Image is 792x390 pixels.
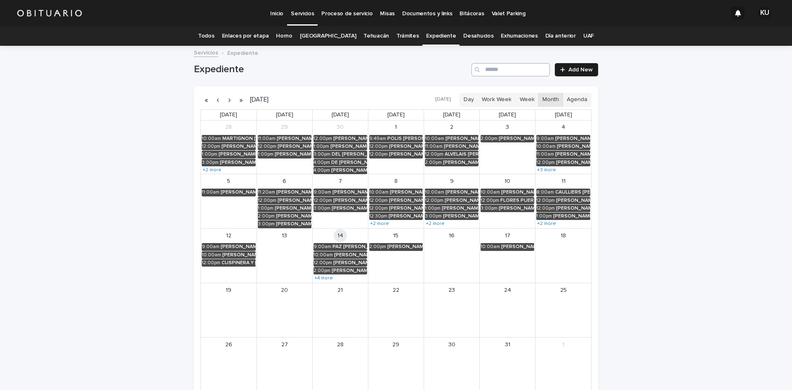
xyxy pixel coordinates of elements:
[501,229,514,242] a: October 17, 2025
[471,63,550,76] input: Search
[460,93,478,107] button: Day
[535,283,591,338] td: October 25, 2025
[425,144,443,149] div: 11:00am
[278,121,291,134] a: September 29, 2025
[258,136,276,142] div: 11:00am
[481,198,499,203] div: 12:00pm
[536,198,555,203] div: 12:00pm
[583,26,594,46] a: UAF
[536,189,554,195] div: 8:00am
[202,136,221,142] div: 10:00am
[389,144,423,149] div: [PERSON_NAME] [PERSON_NAME]
[445,151,478,157] div: ALVELAIS [PERSON_NAME]
[369,206,388,211] div: 12:00pm
[445,229,458,242] a: October 16, 2025
[389,213,423,219] div: [PERSON_NAME] [PERSON_NAME]
[198,26,214,46] a: Todos
[478,93,516,107] button: Work Week
[425,213,442,219] div: 3:00pm
[445,136,478,142] div: [PERSON_NAME] [PERSON_NAME] DE LA [PERSON_NAME]
[425,206,441,211] div: 1:00pm
[563,93,592,107] button: Agenda
[481,136,497,142] div: 2:00pm
[389,175,403,188] a: October 8, 2025
[463,26,493,46] a: Desahucios
[443,160,478,165] div: [PERSON_NAME] [PERSON_NAME]
[368,121,424,174] td: October 1, 2025
[313,206,330,211] div: 3:00pm
[425,189,444,195] div: 10:00am
[334,229,347,242] a: October 14, 2025
[555,63,598,76] a: Add New
[480,174,535,229] td: October 10, 2025
[480,229,535,283] td: October 17, 2025
[332,151,367,157] div: DEL [PERSON_NAME] [PERSON_NAME]
[201,121,257,174] td: September 28, 2025
[276,189,311,195] div: [PERSON_NAME] [PERSON_NAME] [PERSON_NAME]
[481,189,500,195] div: 10:00am
[557,175,570,188] a: October 11, 2025
[202,167,222,173] a: Show 2 more events
[227,48,258,57] p: Expediente
[425,198,443,203] div: 12:00pm
[500,198,534,203] div: FLORES PUERTOS [PERSON_NAME]
[257,283,312,338] td: October 20, 2025
[312,283,368,338] td: October 21, 2025
[330,110,351,120] a: Tuesday
[369,189,389,195] div: 10:00am
[201,283,257,338] td: October 19, 2025
[515,93,538,107] button: Week
[758,7,771,20] div: KU
[221,189,256,195] div: [PERSON_NAME] [PERSON_NAME]
[278,338,291,351] a: October 27, 2025
[368,229,424,283] td: October 15, 2025
[389,151,423,157] div: [PERSON_NAME] [PERSON_NAME]
[258,221,275,227] div: 3:00pm
[553,213,590,219] div: [PERSON_NAME] [PERSON_NAME] DEL [PERSON_NAME]
[258,206,273,211] div: 1:00pm
[202,151,217,157] div: 1:00pm
[536,151,554,157] div: 11:00am
[278,284,291,297] a: October 20, 2025
[313,244,331,250] div: 9:00am
[445,121,458,134] a: October 2, 2025
[201,174,257,229] td: October 5, 2025
[333,198,367,203] div: [PERSON_NAME] [PERSON_NAME]
[274,110,295,120] a: Monday
[369,136,386,142] div: 9:49am
[535,174,591,229] td: October 11, 2025
[222,26,269,46] a: Enlaces por etapa
[313,144,329,149] div: 1:00pm
[202,144,220,149] div: 12:00pm
[258,151,273,157] div: 1:00pm
[445,338,458,351] a: October 30, 2025
[369,220,390,227] a: Show 2 more events
[313,260,332,266] div: 12:00pm
[389,121,403,134] a: October 1, 2025
[222,284,235,297] a: October 19, 2025
[368,174,424,229] td: October 8, 2025
[536,136,554,142] div: 9:00am
[276,213,311,219] div: [PERSON_NAME] [PERSON_NAME]
[275,206,311,211] div: [PERSON_NAME] [PERSON_NAME]
[536,167,557,173] a: Show 3 more events
[278,198,311,203] div: [PERSON_NAME] [PERSON_NAME]
[389,198,423,203] div: [PERSON_NAME] [PERSON_NAME]
[445,198,478,203] div: [PERSON_NAME] [PERSON_NAME]
[202,160,219,165] div: 3:00pm
[363,26,389,46] a: Tehuacán
[235,93,247,106] button: Next year
[224,93,235,106] button: Next month
[369,198,388,203] div: 12:00pm
[333,260,367,266] div: [PERSON_NAME] [PERSON_NAME] [PERSON_NAME]
[499,136,534,142] div: [PERSON_NAME] [PERSON_NAME] [PERSON_NAME]
[481,206,497,211] div: 3:00pm
[334,121,347,134] a: September 30, 2025
[219,151,256,157] div: [PERSON_NAME] [PERSON_NAME]
[555,136,590,142] div: [PERSON_NAME] [PERSON_NAME]
[220,160,256,165] div: [PERSON_NAME] [PERSON_NAME]
[331,168,367,173] div: [PERSON_NAME] [PERSON_NAME]
[218,110,239,120] a: Sunday
[557,144,590,149] div: [PERSON_NAME] [PERSON_NAME]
